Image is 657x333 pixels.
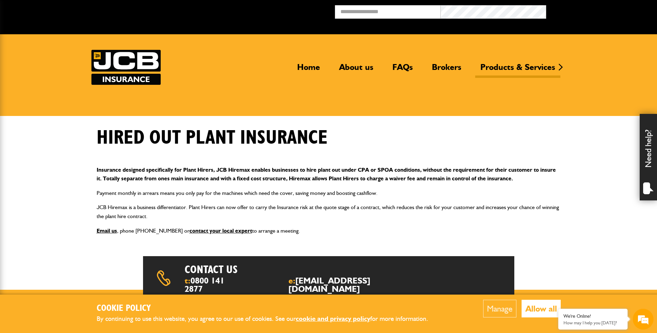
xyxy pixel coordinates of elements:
[91,50,161,85] a: JCB Insurance Services
[427,62,467,78] a: Brokers
[97,165,561,183] p: Insurance designed specifically for Plant Hirers, JCB Hiremax enables businesses to hire plant ou...
[97,126,328,150] h1: Hired out plant insurance
[189,227,252,234] a: contact your local expert
[546,5,652,16] button: Broker Login
[483,300,516,317] button: Manage
[563,313,622,319] div: We're Online!
[522,300,561,317] button: Allow all
[97,189,561,198] p: Payment monthly in arrears means you only pay for the machines which need the cover, saving money...
[640,114,657,200] div: Need help?
[292,62,325,78] a: Home
[97,203,561,220] p: JCB Hiremax is a business differentiator. Plant Hirers can now offer to carry the Insurance risk ...
[563,320,622,325] p: How may I help you today?
[296,315,370,323] a: cookie and privacy policy
[97,303,440,314] h2: Cookie Policy
[334,62,379,78] a: About us
[288,277,405,293] span: e:
[185,277,230,293] span: t:
[97,227,117,234] a: Email us
[91,50,161,85] img: JCB Insurance Services logo
[185,276,224,294] a: 0800 141 2877
[387,62,418,78] a: FAQs
[97,226,561,235] p: , phone [PHONE_NUMBER] or to arrange a meeting.
[288,276,370,294] a: [EMAIL_ADDRESS][DOMAIN_NAME]
[475,62,560,78] a: Products & Services
[97,314,440,324] p: By continuing to use this website, you agree to our use of cookies. See our for more information.
[185,263,347,276] h2: Contact us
